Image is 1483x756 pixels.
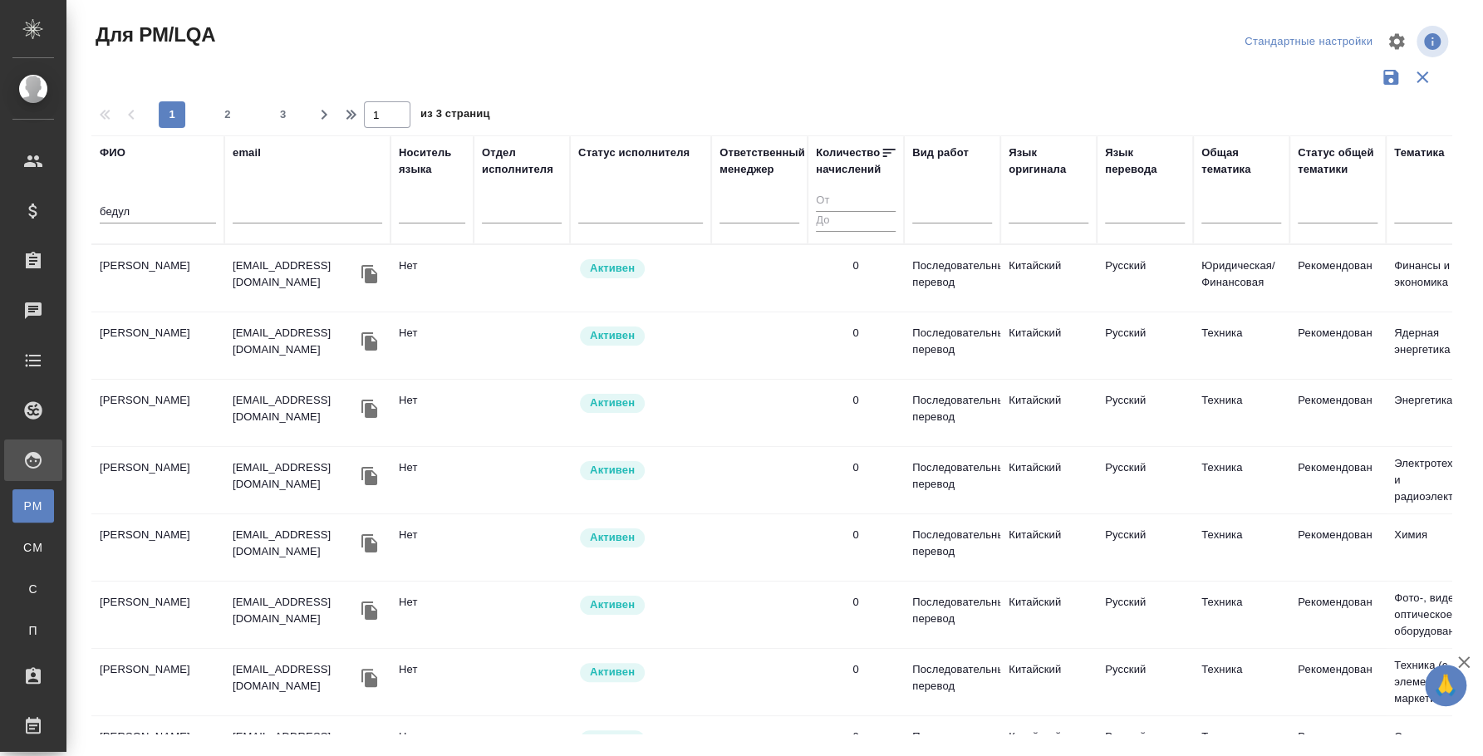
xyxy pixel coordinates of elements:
[233,527,357,560] p: [EMAIL_ADDRESS][DOMAIN_NAME]
[1417,26,1451,57] span: Посмотреть информацию
[233,594,357,627] p: [EMAIL_ADDRESS][DOMAIN_NAME]
[91,317,224,375] td: [PERSON_NAME]
[1193,653,1289,711] td: Техника
[1193,518,1289,577] td: Техника
[904,384,1000,442] td: Последовательный перевод
[21,622,46,639] span: П
[1105,145,1185,178] div: Язык перевода
[1000,317,1097,375] td: Китайский
[1193,317,1289,375] td: Техника
[91,451,224,509] td: [PERSON_NAME]
[1289,518,1386,577] td: Рекомендован
[590,462,635,479] p: Активен
[852,325,858,341] div: 0
[270,101,297,128] button: 3
[12,572,54,606] a: С
[91,22,215,48] span: Для PM/LQA
[816,145,881,178] div: Количество начислений
[1431,668,1460,703] span: 🙏
[233,325,357,358] p: [EMAIL_ADDRESS][DOMAIN_NAME]
[590,327,635,344] p: Активен
[578,459,703,482] div: Рядовой исполнитель: назначай с учетом рейтинга
[100,145,125,161] div: ФИО
[12,531,54,564] a: CM
[578,729,703,751] div: Рядовой исполнитель: назначай с учетом рейтинга
[1386,384,1482,442] td: Энергетика
[590,664,635,680] p: Активен
[214,101,241,128] button: 2
[1000,653,1097,711] td: Китайский
[904,451,1000,509] td: Последовательный перевод
[578,325,703,347] div: Рядовой исполнитель: назначай с учетом рейтинга
[590,395,635,411] p: Активен
[578,145,690,161] div: Статус исполнителя
[1386,249,1482,307] td: Финансы и экономика
[1000,518,1097,577] td: Китайский
[1240,29,1377,55] div: split button
[578,661,703,684] div: Рядовой исполнитель: назначай с учетом рейтинга
[904,586,1000,644] td: Последовательный перевод
[357,329,382,354] button: Скопировать
[21,498,46,514] span: PM
[233,661,357,695] p: [EMAIL_ADDRESS][DOMAIN_NAME]
[1407,61,1438,93] button: Сбросить фильтры
[21,539,46,556] span: CM
[904,317,1000,375] td: Последовательный перевод
[590,596,635,613] p: Активен
[1289,451,1386,509] td: Рекомендован
[1386,317,1482,375] td: Ядерная энергетика
[1097,653,1193,711] td: Русский
[852,729,858,745] div: 0
[1386,582,1482,648] td: Фото-, видео- и оптическое оборудование
[390,586,474,644] td: Нет
[1000,451,1097,509] td: Китайский
[91,653,224,711] td: [PERSON_NAME]
[590,731,635,748] p: Активен
[816,191,896,212] input: От
[1425,665,1466,706] button: 🙏
[578,527,703,549] div: Рядовой исполнитель: назначай с учетом рейтинга
[1193,586,1289,644] td: Техника
[233,459,357,493] p: [EMAIL_ADDRESS][DOMAIN_NAME]
[852,527,858,543] div: 0
[1193,249,1289,307] td: Юридическая/Финансовая
[91,384,224,442] td: [PERSON_NAME]
[904,249,1000,307] td: Последовательный перевод
[578,392,703,415] div: Рядовой исполнитель: назначай с учетом рейтинга
[390,653,474,711] td: Нет
[852,258,858,274] div: 0
[904,653,1000,711] td: Последовательный перевод
[1394,145,1444,161] div: Тематика
[357,665,382,690] button: Скопировать
[357,598,382,623] button: Скопировать
[357,262,382,287] button: Скопировать
[1097,249,1193,307] td: Русский
[270,106,297,123] span: 3
[357,396,382,421] button: Скопировать
[1377,22,1417,61] span: Настроить таблицу
[1386,649,1482,715] td: Техника (с элементами маркетинга)
[852,661,858,678] div: 0
[590,529,635,546] p: Активен
[1097,518,1193,577] td: Русский
[12,614,54,647] a: П
[1000,384,1097,442] td: Китайский
[578,594,703,616] div: Рядовой исполнитель: назначай с учетом рейтинга
[233,145,261,161] div: email
[357,531,382,556] button: Скопировать
[12,489,54,523] a: PM
[719,145,805,178] div: Ответственный менеджер
[390,249,474,307] td: Нет
[420,104,490,128] span: из 3 страниц
[214,106,241,123] span: 2
[1097,384,1193,442] td: Русский
[1375,61,1407,93] button: Сохранить фильтры
[390,518,474,577] td: Нет
[21,581,46,597] span: С
[1289,317,1386,375] td: Рекомендован
[1097,586,1193,644] td: Русский
[1289,653,1386,711] td: Рекомендован
[399,145,465,178] div: Носитель языка
[852,392,858,409] div: 0
[91,249,224,307] td: [PERSON_NAME]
